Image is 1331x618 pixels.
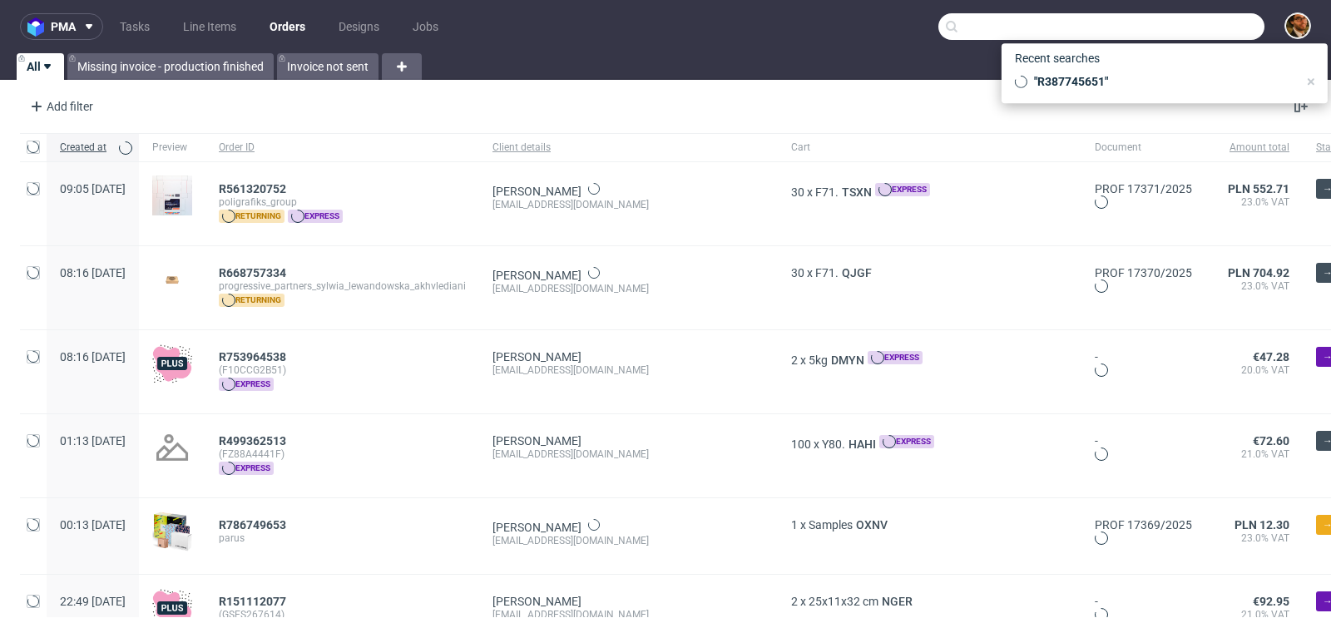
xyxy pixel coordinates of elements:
[492,521,581,534] a: [PERSON_NAME]
[1095,350,1192,379] div: -
[60,434,126,447] span: 01:13 [DATE]
[1286,14,1309,37] img: Matteo Corsico
[260,13,315,40] a: Orders
[1095,434,1192,463] div: -
[219,434,286,447] span: R499362513
[791,434,1068,451] div: x
[152,428,192,467] img: no_design.png
[791,185,804,199] span: 30
[219,350,289,363] a: R753964538
[809,595,878,608] span: 25x11x32 cm
[1235,518,1289,531] span: PLN 12.30
[219,182,286,195] span: R561320752
[219,182,289,195] a: R561320752
[878,595,916,608] a: NGER
[791,266,1068,279] div: x
[219,195,466,209] span: poligrafiks_group
[219,350,286,363] span: R753964538
[219,518,286,531] span: R786749653
[51,21,76,32] span: pma
[853,518,891,531] a: OXNV
[1228,182,1289,195] span: PLN 552.71
[152,344,192,383] img: plus-icon.676465ae8f3a83198b3f.png
[219,363,466,377] span: (F10CCG2B51)
[329,13,389,40] a: Designs
[492,434,581,447] a: [PERSON_NAME]
[791,350,1068,367] div: x
[219,378,274,391] span: express
[219,141,466,155] span: Order ID
[822,438,845,451] span: Y80.
[492,141,764,155] span: Client details
[809,518,853,531] span: Samples
[492,350,581,363] a: [PERSON_NAME]
[173,13,246,40] a: Line Items
[875,183,930,196] span: express
[492,534,764,547] div: [EMAIL_ADDRESS][DOMAIN_NAME]
[60,182,126,195] span: 09:05 [DATE]
[23,93,96,120] div: Add filter
[1219,363,1289,377] span: 20.0% VAT
[219,595,286,608] span: R151112077
[839,185,875,199] a: TSXN
[1253,350,1289,363] span: €47.28
[845,438,879,451] a: HAHI
[1219,279,1289,293] span: 23.0% VAT
[791,141,1068,155] span: Cart
[152,269,192,291] img: version_two_editor_design
[20,13,103,40] button: pma
[1095,518,1192,531] a: PROF 17369/2025
[492,447,764,461] div: [EMAIL_ADDRESS][DOMAIN_NAME]
[219,266,286,279] span: R668757334
[17,53,64,80] a: All
[288,210,343,223] span: express
[791,518,1068,531] div: x
[879,435,934,448] span: express
[492,185,581,198] a: [PERSON_NAME]
[492,363,764,377] div: [EMAIL_ADDRESS][DOMAIN_NAME]
[809,353,828,367] span: 5kg
[403,13,448,40] a: Jobs
[219,279,466,293] span: progressive_partners_sylwia_lewandowska_akhvlediani
[868,351,923,364] span: express
[1253,595,1289,608] span: €92.95
[110,13,160,40] a: Tasks
[1095,266,1192,279] a: PROF 17370/2025
[1219,141,1289,155] span: Amount total
[815,185,839,199] span: F71.
[152,512,192,551] img: sample-icon.16e107be6ad460a3e330.png
[60,350,126,363] span: 08:16 [DATE]
[791,182,1068,199] div: x
[152,176,192,215] img: version_two_editor_design.png
[791,595,1068,608] div: x
[219,531,466,545] span: parus
[1219,195,1289,209] span: 23.0% VAT
[152,141,192,155] span: Preview
[219,294,285,307] span: returning
[1095,141,1192,155] span: Document
[828,353,868,367] a: DMYN
[492,269,581,282] a: [PERSON_NAME]
[219,266,289,279] a: R668757334
[1253,434,1289,447] span: €72.60
[219,518,289,531] a: R786749653
[1095,182,1192,195] a: PROF 17371/2025
[492,595,581,608] a: [PERSON_NAME]
[791,438,811,451] span: 100
[277,53,379,80] a: Invoice not sent
[219,210,285,223] span: returning
[492,282,764,295] div: [EMAIL_ADDRESS][DOMAIN_NAME]
[219,447,466,461] span: (FZ88A4441F)
[1219,447,1289,461] span: 21.0% VAT
[791,518,798,531] span: 1
[60,518,126,531] span: 00:13 [DATE]
[60,266,126,279] span: 08:16 [DATE]
[1027,73,1298,90] span: "R387745651"
[839,266,875,279] a: QJGF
